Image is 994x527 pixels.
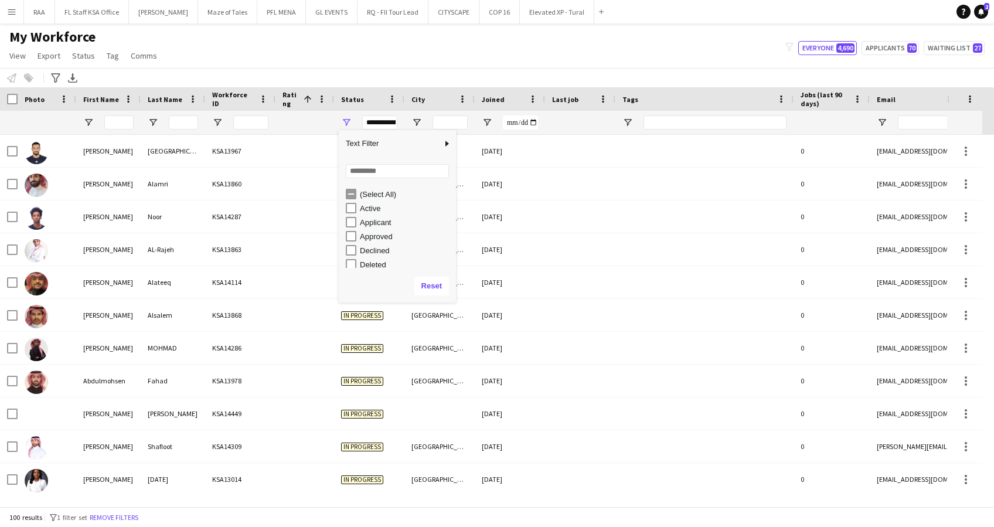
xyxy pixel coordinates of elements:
span: Status [72,50,95,61]
div: 0 [794,299,870,331]
img: Abdulaziz Alamri [25,174,48,197]
div: Alsalem [141,299,205,331]
span: Email [877,95,896,104]
div: [DATE] [475,135,545,167]
img: Abdullah AL-Rajeh [25,239,48,263]
input: Workforce ID Filter Input [233,115,268,130]
div: Deleted [360,260,452,269]
img: Abdulmohsen Fahad [25,370,48,394]
div: Noor [141,200,205,233]
button: Everyone4,690 [798,41,857,55]
a: View [5,48,30,63]
div: [DATE] [475,233,545,266]
span: In progress [341,344,383,353]
div: Alamri [141,168,205,200]
div: KSA14449 [205,397,275,430]
img: Abdualrhman Salem [25,141,48,164]
span: 4,690 [836,43,855,53]
span: Status [341,95,364,104]
span: In progress [341,410,383,419]
div: [PERSON_NAME] [76,233,141,266]
button: COP 16 [479,1,520,23]
div: [DATE] [475,430,545,463]
div: (Select All) [360,190,452,199]
span: 1 filter set [57,513,87,522]
a: Comms [126,48,162,63]
button: Maze of Tales [198,1,257,23]
div: [PERSON_NAME] [76,299,141,331]
button: Applicants70 [862,41,919,55]
span: In progress [341,475,383,484]
div: [DATE] [475,463,545,495]
div: 0 [794,135,870,167]
div: [DATE] [475,200,545,233]
div: Column Filter [339,130,456,302]
button: FL Staff KSA Office [55,1,129,23]
div: KSA13967 [205,135,275,167]
span: In progress [341,377,383,386]
div: [PERSON_NAME] [76,266,141,298]
span: Jobs (last 90 days) [801,90,849,108]
div: MOHMAD [141,332,205,364]
div: [DATE] [475,397,545,430]
button: Open Filter Menu [341,117,352,128]
div: AL-Rajeh [141,233,205,266]
div: [GEOGRAPHIC_DATA] [404,332,475,364]
button: Elevated XP - Tural [520,1,594,23]
span: Workforce ID [212,90,254,108]
div: [DATE] [475,168,545,200]
span: Rating [282,90,299,108]
button: RAA [24,1,55,23]
div: 0 [794,430,870,463]
input: Search filter values [346,164,449,178]
input: Last Name Filter Input [169,115,198,130]
span: First Name [83,95,119,104]
div: [PERSON_NAME] [141,397,205,430]
div: [PERSON_NAME] [76,135,141,167]
button: Remove filters [87,511,141,524]
span: Joined [482,95,505,104]
span: 27 [973,43,982,53]
input: Joined Filter Input [503,115,538,130]
div: [DATE] [475,266,545,298]
div: 0 [794,332,870,364]
div: [GEOGRAPHIC_DATA] [141,135,205,167]
span: Comms [131,50,157,61]
div: KSA13868 [205,299,275,331]
div: [PERSON_NAME] [76,397,141,430]
div: KSA13978 [205,365,275,397]
div: KSA14287 [205,200,275,233]
button: RQ - FII Tour Lead [358,1,428,23]
div: 0 [794,365,870,397]
span: Tag [107,50,119,61]
img: Abdullah MOHMAD [25,338,48,361]
div: [PERSON_NAME] [76,200,141,233]
button: Waiting list27 [924,41,985,55]
span: Last Name [148,95,182,104]
img: Abeer Suleiman Ramadan [25,469,48,492]
span: View [9,50,26,61]
div: [DATE] [475,332,545,364]
div: [DATE] [141,463,205,495]
div: 0 [794,463,870,495]
span: My Workforce [9,28,96,46]
div: Shafloot [141,430,205,463]
a: 2 [974,5,988,19]
div: [GEOGRAPHIC_DATA] [404,463,475,495]
div: 0 [794,397,870,430]
div: [GEOGRAPHIC_DATA] [404,299,475,331]
a: Status [67,48,100,63]
button: [PERSON_NAME] [129,1,198,23]
app-action-btn: Advanced filters [49,71,63,85]
button: PFL MENA [257,1,306,23]
app-action-btn: Export XLSX [66,71,80,85]
div: KSA13014 [205,463,275,495]
button: GL EVENTS [306,1,358,23]
span: Photo [25,95,45,104]
div: KSA14309 [205,430,275,463]
div: [DATE] [475,365,545,397]
button: Reset [414,277,449,295]
div: [PERSON_NAME] [76,332,141,364]
span: In progress [341,443,383,451]
span: In progress [341,311,383,320]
